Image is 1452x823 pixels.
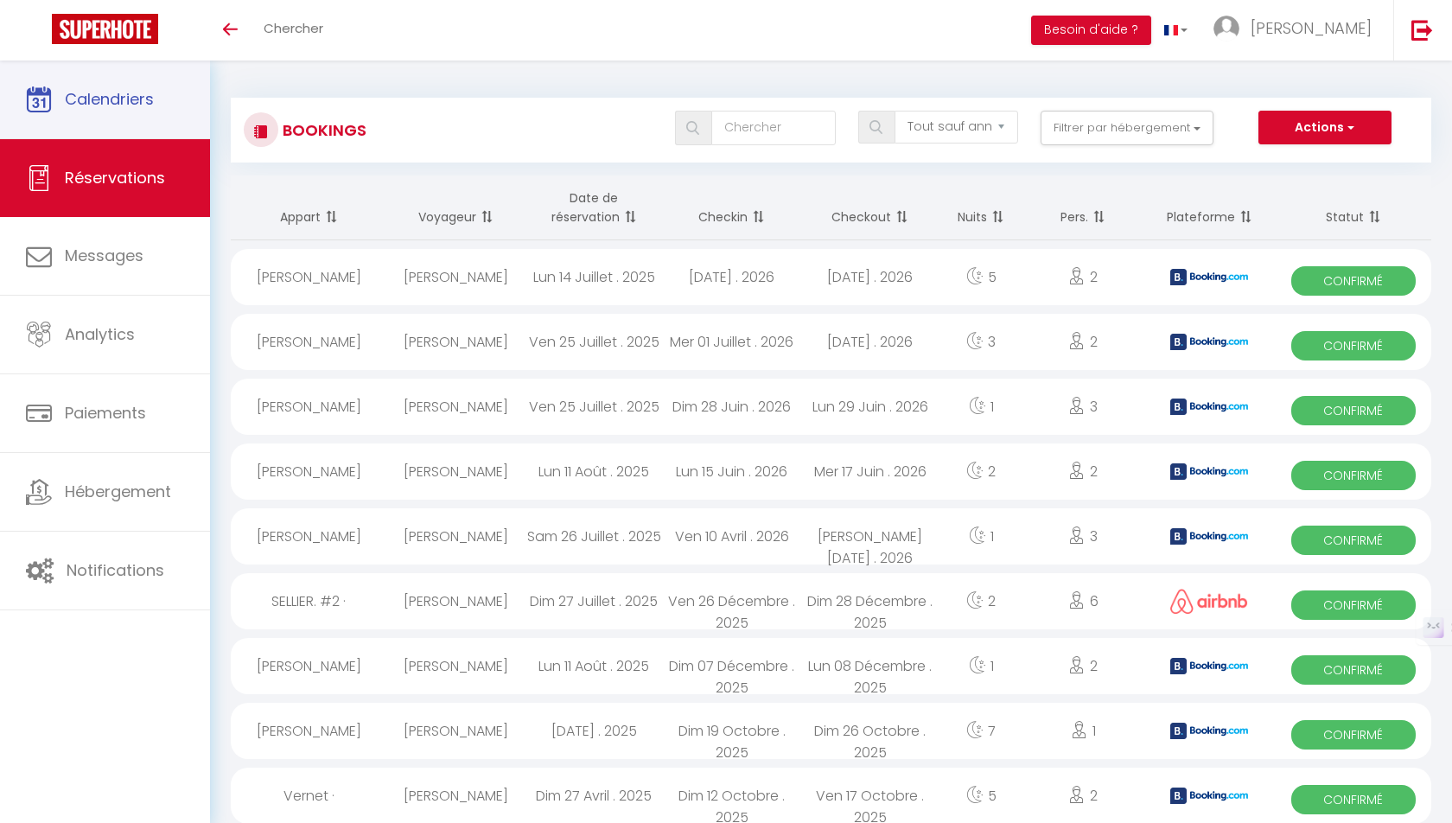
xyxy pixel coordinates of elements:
[278,111,366,150] h3: Bookings
[65,402,146,424] span: Paiements
[1258,111,1391,145] button: Actions
[65,245,143,266] span: Messages
[231,175,387,240] th: Sort by rentals
[939,175,1023,240] th: Sort by nights
[1143,175,1276,240] th: Sort by channel
[801,175,939,240] th: Sort by checkout
[1031,16,1151,45] button: Besoin d'aide ?
[1041,111,1213,145] button: Filtrer par hébergement
[663,175,801,240] th: Sort by checkin
[1275,175,1431,240] th: Sort by status
[387,175,525,240] th: Sort by guest
[67,559,164,581] span: Notifications
[65,323,135,345] span: Analytics
[1213,16,1239,41] img: ...
[1251,17,1372,39] span: [PERSON_NAME]
[65,88,154,110] span: Calendriers
[525,175,663,240] th: Sort by booking date
[1411,19,1433,41] img: logout
[65,481,171,502] span: Hébergement
[65,167,165,188] span: Réservations
[1023,175,1143,240] th: Sort by people
[264,19,323,37] span: Chercher
[711,111,835,145] input: Chercher
[52,14,158,44] img: Super Booking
